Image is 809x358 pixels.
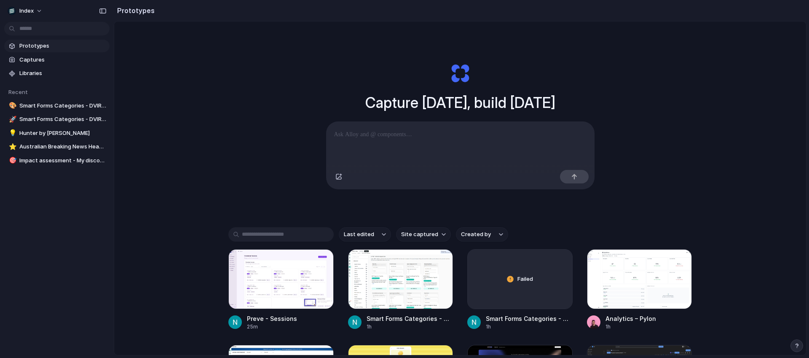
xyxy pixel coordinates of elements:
[4,100,110,112] a: 🎨Smart Forms Categories - DVIR / Vehicle Inspections | Workyard
[467,249,573,331] a: FailedSmart Forms Categories - DVIR / Vehicle Inspections | Workyard1h
[228,249,334,331] a: Preve - SessionsPreve - Sessions25m
[8,115,16,124] button: 🚀
[4,40,110,52] a: Prototypes
[348,249,453,331] a: Smart Forms Categories - DVIR / Vehicle Inspections | WorkyardSmart Forms Categories - DVIR / Veh...
[4,4,47,18] button: Index
[339,227,391,242] button: Last edited
[605,314,656,323] div: Analytics – Pylon
[8,102,16,110] button: 🎨
[396,227,451,242] button: Site captured
[19,7,34,15] span: Index
[344,230,374,239] span: Last edited
[19,115,106,124] span: Smart Forms Categories - DVIR / Vehicle Inspections | Workyard
[461,230,491,239] span: Created by
[114,5,155,16] h2: Prototypes
[19,156,106,165] span: Impact assessment - My discovery project - Jira Product Discovery
[367,323,453,331] div: 1h
[4,113,110,126] a: 🚀Smart Forms Categories - DVIR / Vehicle Inspections | Workyard
[8,156,16,165] button: 🎯
[4,67,110,80] a: Libraries
[4,154,110,167] a: 🎯Impact assessment - My discovery project - Jira Product Discovery
[4,127,110,140] a: 💡Hunter by [PERSON_NAME]
[247,323,297,331] div: 25m
[9,142,15,152] div: ⭐
[19,129,106,137] span: Hunter by [PERSON_NAME]
[19,69,106,78] span: Libraries
[605,323,656,331] div: 1h
[4,140,110,153] a: ⭐Australian Breaking News Headlines & World News Online | [DOMAIN_NAME]
[8,89,28,95] span: Recent
[9,115,15,124] div: 🚀
[486,323,573,331] div: 1h
[9,128,15,138] div: 💡
[587,249,692,331] a: Analytics – PylonAnalytics – Pylon1h
[365,92,555,114] h1: Capture [DATE], build [DATE]
[19,102,106,110] span: Smart Forms Categories - DVIR / Vehicle Inspections | Workyard
[19,42,106,50] span: Prototypes
[401,230,438,239] span: Site captured
[4,54,110,66] a: Captures
[517,275,533,283] span: Failed
[19,143,106,151] span: Australian Breaking News Headlines & World News Online | [DOMAIN_NAME]
[367,314,453,323] div: Smart Forms Categories - DVIR / Vehicle Inspections | Workyard
[8,143,16,151] button: ⭐
[486,314,573,323] div: Smart Forms Categories - DVIR / Vehicle Inspections | Workyard
[456,227,508,242] button: Created by
[8,129,16,137] button: 💡
[9,101,15,110] div: 🎨
[9,156,15,165] div: 🎯
[19,56,106,64] span: Captures
[247,314,297,323] div: Preve - Sessions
